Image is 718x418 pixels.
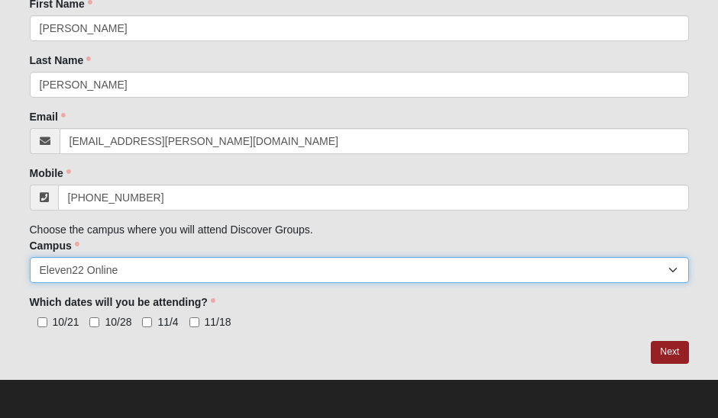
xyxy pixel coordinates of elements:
span: 11/4 [157,316,178,328]
label: Last Name [30,53,92,68]
label: Campus [30,238,79,253]
input: 11/18 [189,317,199,327]
span: 11/18 [205,316,231,328]
input: 11/4 [142,317,152,327]
span: 10/21 [53,316,79,328]
label: Email [30,109,66,124]
label: Which dates will you be attending? [30,294,215,310]
span: 10/28 [105,316,131,328]
label: Mobile [30,166,71,181]
input: 10/28 [89,317,99,327]
a: Next [651,341,688,363]
input: 10/21 [37,317,47,327]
